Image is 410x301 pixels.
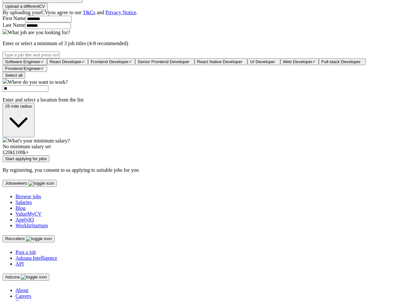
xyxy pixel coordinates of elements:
[50,59,82,64] span: React Developer
[280,58,319,65] button: Web Developer✓
[83,10,95,15] a: T&Cs
[3,97,407,103] div: Enter and select a location from the list
[138,59,189,64] span: Senior Frontend Developer
[319,58,365,65] button: Full-stack Developer
[15,249,36,255] a: Post a job
[3,10,407,15] div: By uploading your CV you agree to our and .
[5,236,25,241] span: Recruiters
[5,275,20,279] span: Adzuna
[41,59,44,64] span: ✓
[15,223,48,228] a: WorkInStartups
[41,66,44,71] span: ✓
[5,181,27,186] span: Jobseekers
[26,236,52,241] img: toggle icon
[5,104,32,109] span: 25 mile radius
[15,255,57,261] a: Adzuna Intelligence
[8,30,70,35] label: What job are you looking for?
[3,150,13,155] span: £ 20 k
[3,167,407,173] p: By registering, you consent to us applying to suitable jobs for you
[3,65,47,72] button: Frontend Engineer✓
[15,205,25,211] a: Blog
[8,79,68,85] label: Where do you want to work?
[3,137,8,142] img: salary.png
[197,59,243,64] span: React Native Developer
[3,41,407,46] p: Enter or select a minimum of 3 job titles (4-8 recommended)
[283,59,313,64] span: Web Developer
[15,211,42,217] a: ValueMyCV
[47,58,88,65] button: React Developer✓
[3,155,49,162] button: Start applying for jobs
[82,59,85,64] span: ✓
[15,199,32,205] a: Salaries
[3,22,25,28] label: Last Name
[3,29,8,34] img: search.png
[3,144,407,150] div: No minimum salary set
[312,59,316,64] span: ✓
[3,15,26,21] label: First Name
[3,79,8,84] img: location.png
[250,59,275,64] span: UI Developer
[247,58,280,65] button: UI Developer
[8,138,70,143] label: What's your minimum salary?
[5,66,41,71] span: Frontend Engineer
[15,261,24,267] a: API
[129,59,132,64] span: ✓
[3,3,48,10] button: Upload a differentCV
[3,58,47,65] button: Software Engineer✓
[88,58,135,65] button: Frontend Developer✓
[135,58,195,65] button: Senior Frontend Developer
[15,287,28,293] a: About
[321,59,360,64] span: Full-stack Developer
[13,150,29,155] span: £ 100 k+
[195,58,248,65] button: React Native Developer
[15,293,31,299] a: Careers
[3,103,35,137] button: 25 mile radius
[15,194,41,199] a: Browse jobs
[3,72,25,79] button: Select all
[3,52,60,58] input: Type a job title and press enter
[28,181,54,186] img: toggle icon
[5,59,41,64] span: Software Engineer
[15,217,34,222] a: ApplyIQ
[21,275,47,280] img: toggle icon
[91,59,129,64] span: Frontend Developer
[105,10,136,15] a: Privacy Notice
